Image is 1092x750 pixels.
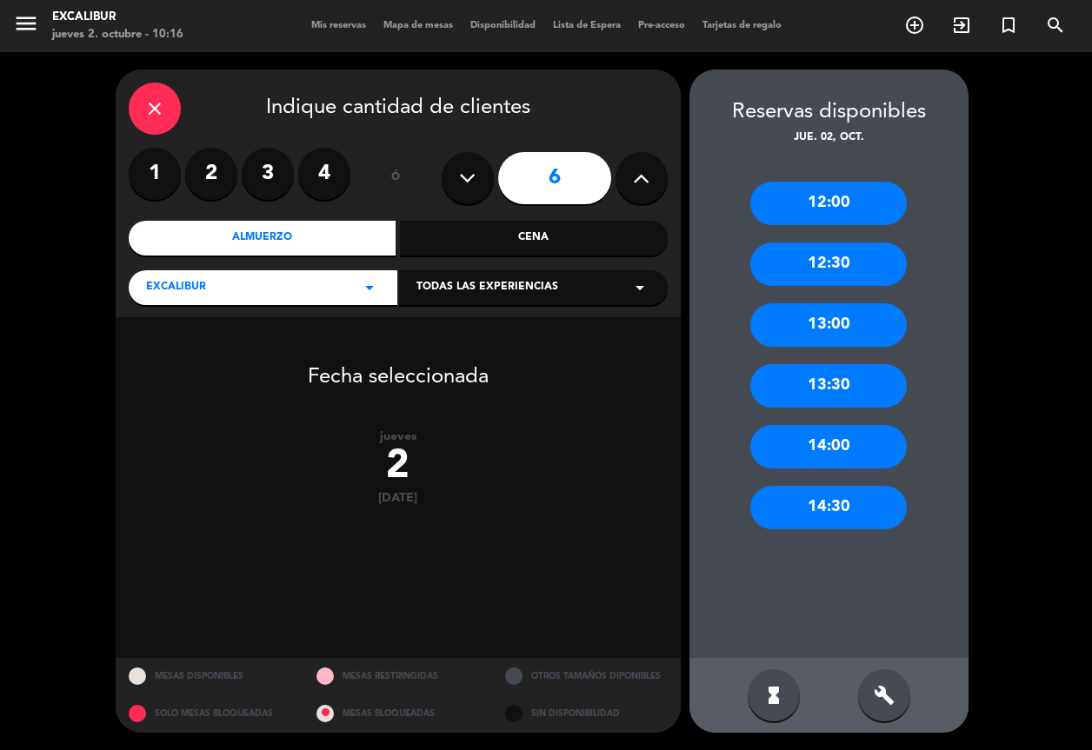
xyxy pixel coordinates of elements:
[303,658,492,695] div: MESAS RESTRINGIDAS
[298,148,350,200] label: 4
[242,148,294,200] label: 3
[1045,15,1066,36] i: search
[763,685,784,706] i: hourglass_full
[629,21,694,30] span: Pre-acceso
[951,15,972,36] i: exit_to_app
[904,15,925,36] i: add_circle_outline
[116,429,681,444] div: jueves
[368,148,424,209] div: ó
[492,695,681,733] div: SIN DISPONIBILIDAD
[689,96,969,129] div: Reservas disponibles
[375,21,462,30] span: Mapa de mesas
[129,148,181,200] label: 1
[750,486,907,529] div: 14:30
[689,129,969,147] div: jue. 02, oct.
[492,658,681,695] div: OTROS TAMAÑOS DIPONIBLES
[185,148,237,200] label: 2
[52,26,183,43] div: jueves 2. octubre - 10:16
[144,98,165,119] i: close
[116,695,304,733] div: SOLO MESAS BLOQUEADAS
[116,658,304,695] div: MESAS DISPONIBLES
[874,685,895,706] i: build
[998,15,1019,36] i: turned_in_not
[416,279,558,296] span: Todas las experiencias
[544,21,629,30] span: Lista de Espera
[462,21,544,30] span: Disponibilidad
[146,279,206,296] span: Excalibur
[129,221,396,256] div: Almuerzo
[13,10,39,43] button: menu
[13,10,39,37] i: menu
[750,425,907,468] div: 14:00
[750,182,907,225] div: 12:00
[694,21,790,30] span: Tarjetas de regalo
[129,83,668,135] div: Indique cantidad de clientes
[750,303,907,347] div: 13:00
[303,21,375,30] span: Mis reservas
[359,277,380,298] i: arrow_drop_down
[750,242,907,286] div: 12:30
[116,491,681,506] div: [DATE]
[116,339,681,395] div: Fecha seleccionada
[400,221,668,256] div: Cena
[629,277,650,298] i: arrow_drop_down
[750,364,907,408] div: 13:30
[116,444,681,491] div: 2
[52,9,183,26] div: Excalibur
[303,695,492,733] div: MESAS BLOQUEADAS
